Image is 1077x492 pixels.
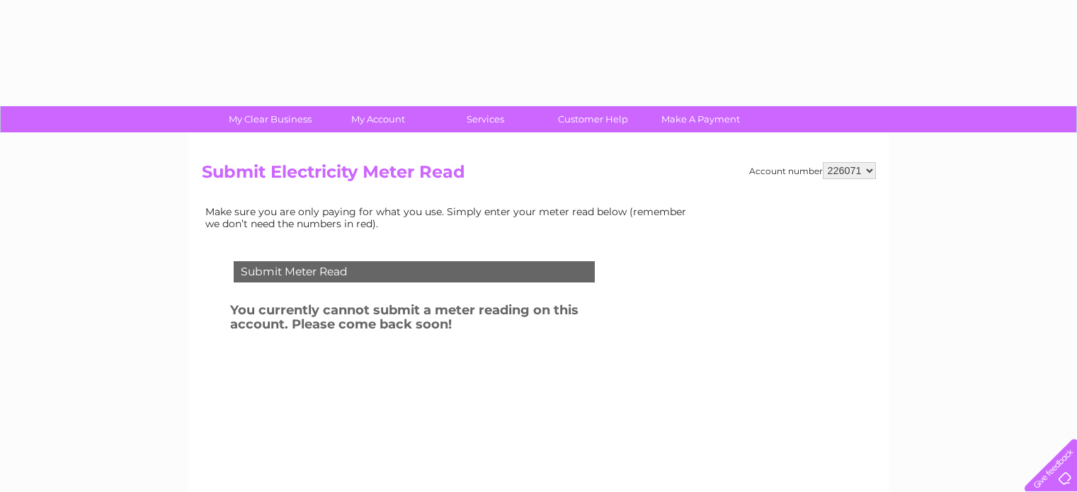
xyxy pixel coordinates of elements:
[202,162,876,189] h2: Submit Electricity Meter Read
[319,106,436,132] a: My Account
[212,106,329,132] a: My Clear Business
[642,106,759,132] a: Make A Payment
[202,202,697,232] td: Make sure you are only paying for what you use. Simply enter your meter read below (remember we d...
[749,162,876,179] div: Account number
[427,106,544,132] a: Services
[535,106,651,132] a: Customer Help
[234,261,595,282] div: Submit Meter Read
[230,300,632,339] h3: You currently cannot submit a meter reading on this account. Please come back soon!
